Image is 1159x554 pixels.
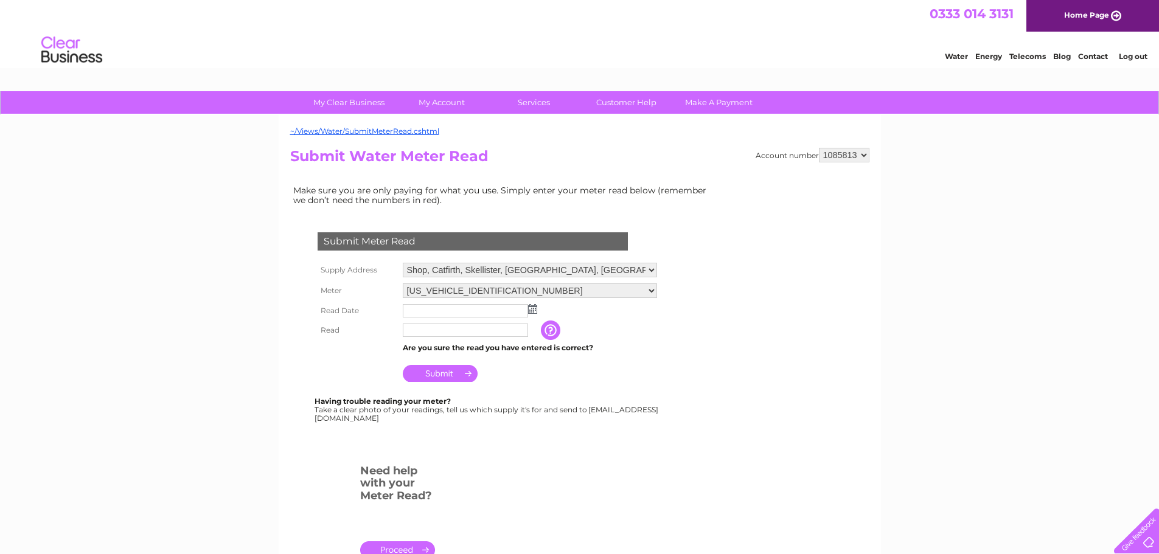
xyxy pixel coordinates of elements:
[315,260,400,280] th: Supply Address
[528,304,537,314] img: ...
[391,91,492,114] a: My Account
[1119,52,1147,61] a: Log out
[1053,52,1071,61] a: Blog
[290,148,869,171] h2: Submit Water Meter Read
[930,6,1014,21] a: 0333 014 3131
[318,232,628,251] div: Submit Meter Read
[315,280,400,301] th: Meter
[1078,52,1108,61] a: Contact
[669,91,769,114] a: Make A Payment
[484,91,584,114] a: Services
[403,365,478,382] input: Submit
[290,182,716,208] td: Make sure you are only paying for what you use. Simply enter your meter read below (remember we d...
[1009,52,1046,61] a: Telecoms
[541,320,563,340] input: Information
[400,340,660,356] td: Are you sure the read you have entered is correct?
[41,32,103,69] img: logo.png
[315,396,451,406] b: Having trouble reading your meter?
[315,397,660,422] div: Take a clear photo of your readings, tell us which supply it's for and send to [EMAIL_ADDRESS][DO...
[290,126,439,136] a: ~/Views/Water/SubmitMeterRead.cshtml
[315,320,400,340] th: Read
[576,91,677,114] a: Customer Help
[945,52,968,61] a: Water
[360,462,435,508] h3: Need help with your Meter Read?
[315,301,400,320] th: Read Date
[299,91,399,114] a: My Clear Business
[756,148,869,162] div: Account number
[975,52,1002,61] a: Energy
[293,7,868,59] div: Clear Business is a trading name of Verastar Limited (registered in [GEOGRAPHIC_DATA] No. 3667643...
